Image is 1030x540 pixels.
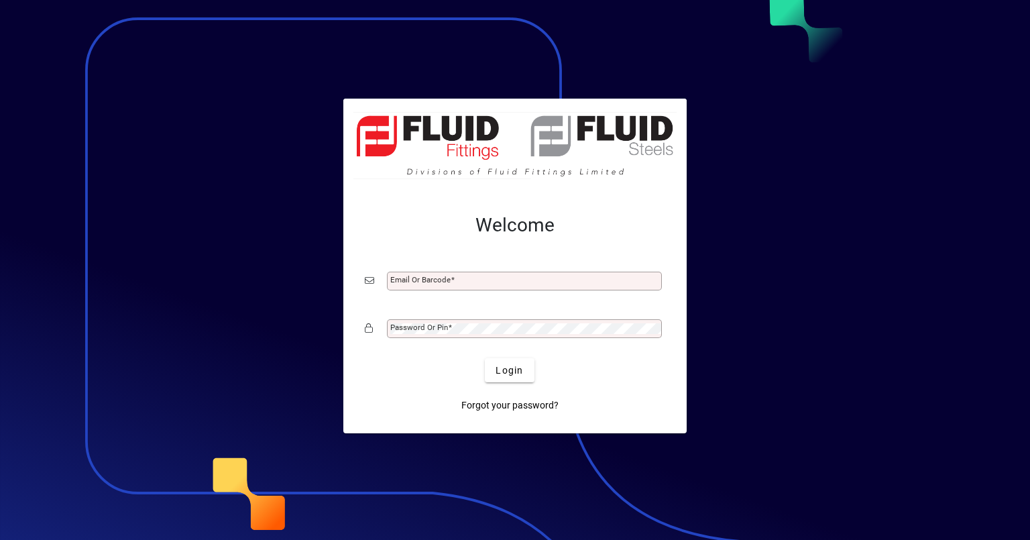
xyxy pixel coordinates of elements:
[496,364,523,378] span: Login
[365,214,665,237] h2: Welcome
[456,393,564,417] a: Forgot your password?
[485,358,534,382] button: Login
[390,323,448,332] mat-label: Password or Pin
[461,398,559,413] span: Forgot your password?
[390,275,451,284] mat-label: Email or Barcode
